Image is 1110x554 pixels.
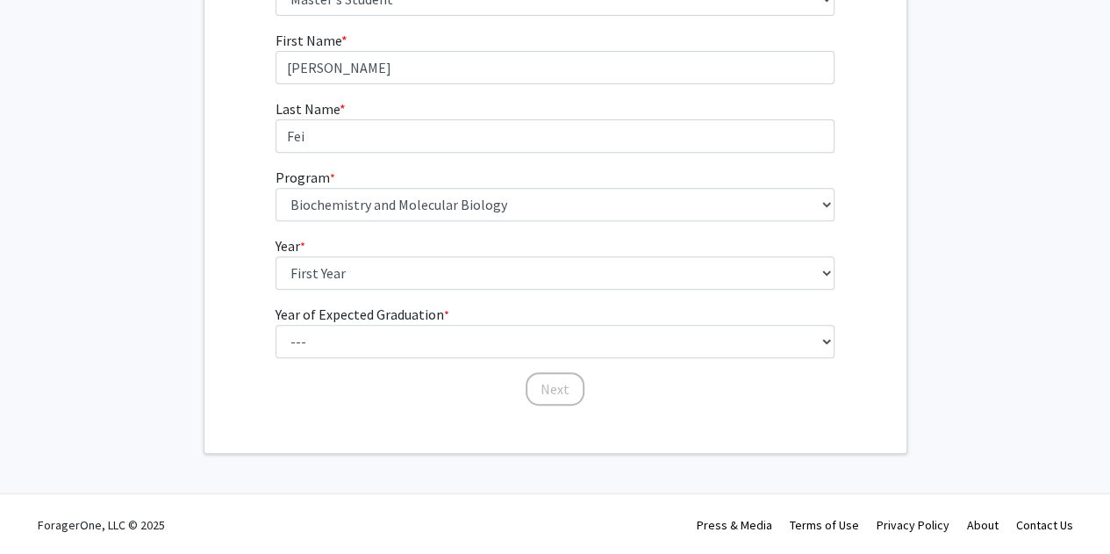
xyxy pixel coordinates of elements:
a: Contact Us [1016,517,1073,533]
label: Year of Expected Graduation [276,304,449,325]
a: About [967,517,999,533]
iframe: Chat [13,475,75,541]
button: Next [526,372,584,406]
a: Privacy Policy [877,517,949,533]
a: Terms of Use [790,517,859,533]
label: Year [276,235,305,256]
label: Program [276,167,335,188]
span: First Name [276,32,341,49]
span: Last Name [276,100,340,118]
a: Press & Media [697,517,772,533]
